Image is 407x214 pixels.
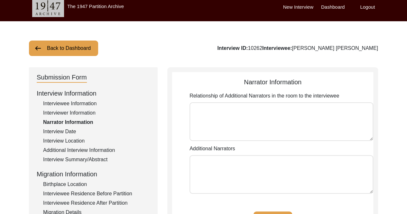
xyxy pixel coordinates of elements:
[43,100,150,107] div: Interviewee Information
[190,145,235,153] label: Additional Narrators
[43,146,150,154] div: Additional Interview Information
[360,4,375,11] label: Logout
[283,4,313,11] label: New Interview
[43,109,150,117] div: Interviewer Information
[217,45,248,51] b: Interview ID:
[43,190,150,198] div: Interviewee Residence Before Partition
[172,77,373,87] div: Narrator Information
[37,88,150,98] div: Interview Information
[43,181,150,188] div: Birthplace Location
[43,128,150,135] div: Interview Date
[43,137,150,145] div: Interview Location
[43,156,150,163] div: Interview Summary/Abstract
[43,199,150,207] div: Interviewee Residence After Partition
[321,4,345,11] label: Dashboard
[262,45,292,51] b: Interviewee:
[67,4,124,9] label: The 1947 Partition Archive
[190,92,339,100] label: Relationship of Additional Narrators in the room to the interviewee
[34,44,42,52] img: arrow-left.png
[29,41,98,56] button: Back to Dashboard
[217,44,378,52] div: 10262 [PERSON_NAME] [PERSON_NAME]
[43,118,150,126] div: Narrator Information
[37,72,87,83] div: Submission Form
[37,169,150,179] div: Migration Information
